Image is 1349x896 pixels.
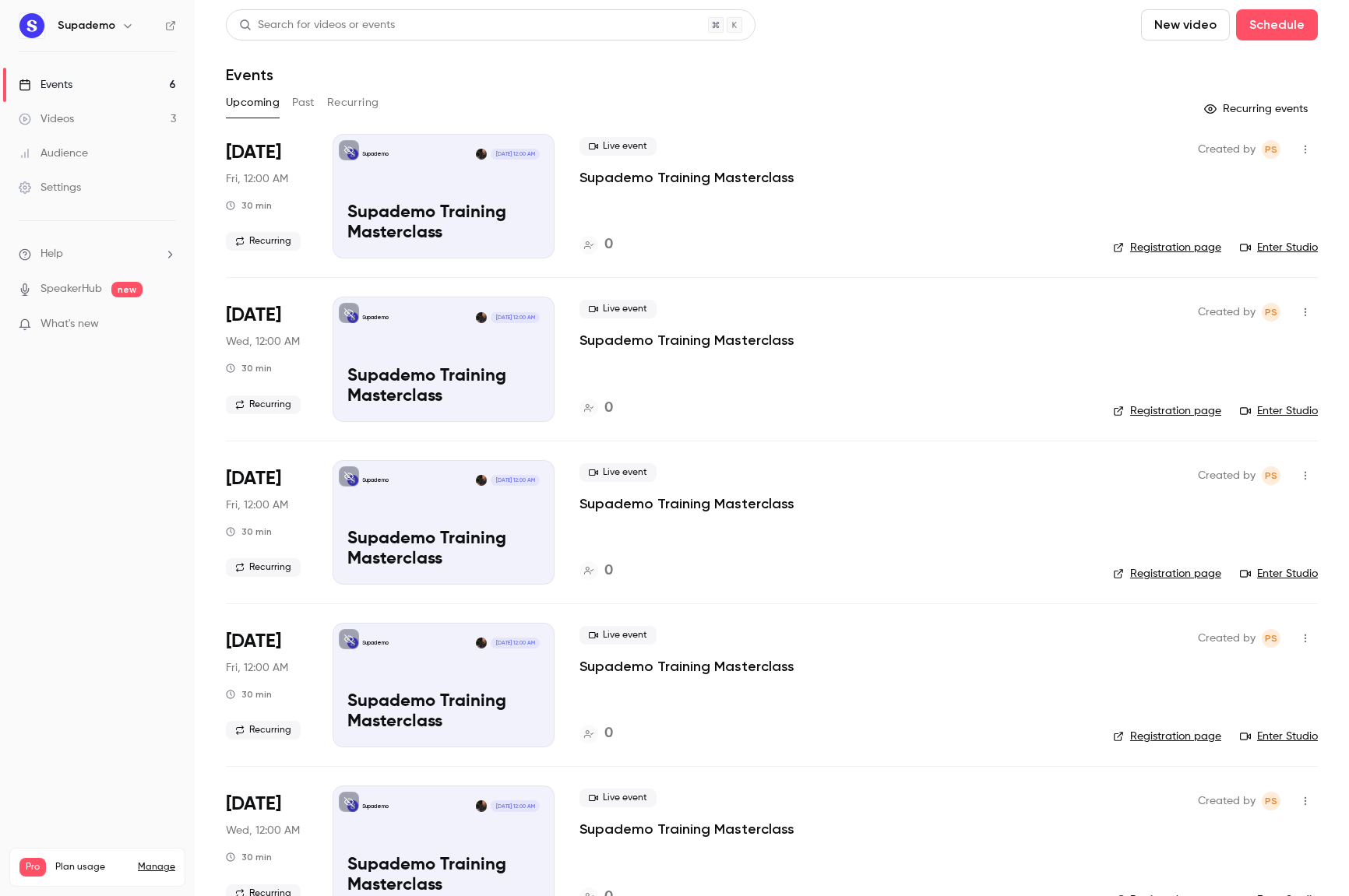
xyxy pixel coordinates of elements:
[491,638,539,648] span: [DATE] 12:00 AM
[19,858,46,877] span: Pro
[19,77,72,93] div: Events
[476,149,487,160] img: Paulina Staszuk
[362,639,389,647] p: Supademo
[19,180,81,195] div: Settings
[579,234,613,255] a: 0
[111,282,143,297] span: new
[1113,566,1221,582] a: Registration page
[1265,466,1277,485] span: PS
[226,558,301,577] span: Recurring
[226,171,288,187] span: Fri, 12:00 AM
[604,723,613,744] h4: 0
[1236,9,1318,40] button: Schedule
[55,861,129,873] span: Plan usage
[226,792,281,817] span: [DATE]
[362,150,389,158] p: Supademo
[333,460,555,585] a: Supademo Training MasterclassSupademoPaulina Staszuk[DATE] 12:00 AMSupademo Training Masterclass
[226,395,301,414] span: Recurring
[579,463,657,482] span: Live event
[491,475,539,486] span: [DATE] 12:00 AM
[226,497,288,513] span: Fri, 12:00 AM
[1141,9,1230,40] button: New video
[226,140,281,165] span: [DATE]
[41,246,63,262] span: Help
[579,494,794,513] a: Supademo Training Masterclass
[1262,466,1280,485] span: Paulina Staszuk
[333,297,555,421] a: Supademo Training MasterclassSupademoPaulina Staszuk[DATE] 12:00 AMSupademo Training Masterclass
[226,232,301,251] span: Recurring
[579,331,794,350] a: Supademo Training Masterclass
[19,13,44,38] img: Supademo
[1240,566,1318,582] a: Enter Studio
[579,789,657,807] span: Live event
[138,861,175,873] a: Manage
[362,476,389,484] p: Supademo
[41,281,102,297] a: SpeakerHub
[226,460,308,585] div: Sep 4 Thu, 11:00 AM (America/Toronto)
[579,300,657,318] span: Live event
[491,800,539,811] span: [DATE] 12:00 AM
[579,168,794,187] a: Supademo Training Masterclass
[1198,303,1256,322] span: Created by
[58,18,115,33] h6: Supademo
[1113,403,1221,419] a: Registration page
[226,721,301,740] span: Recurring
[1265,140,1277,159] span: PS
[226,90,280,115] button: Upcoming
[1197,97,1318,121] button: Recurring events
[476,475,487,486] img: Paulina Staszuk
[226,134,308,258] div: Aug 28 Thu, 11:00 AM (America/Toronto)
[362,803,389,810] p: Supademo
[239,17,395,33] div: Search for videos or events
[579,560,613,582] a: 0
[226,623,308,747] div: Sep 11 Thu, 11:00 AM (America/Toronto)
[292,90,315,115] button: Past
[226,660,288,676] span: Fri, 12:00 AM
[1240,729,1318,744] a: Enter Studio
[579,657,794,676] p: Supademo Training Masterclass
[333,623,555,747] a: Supademo Training MasterclassSupademoPaulina Staszuk[DATE] 12:00 AMSupademo Training Masterclass
[476,800,487,811] img: Paulina Staszuk
[347,856,540,896] p: Supademo Training Masterclass
[362,314,389,322] p: Supademo
[19,111,74,127] div: Videos
[226,297,308,421] div: Sep 2 Tue, 11:00 AM (America/Toronto)
[604,560,613,582] h4: 0
[347,692,540,733] p: Supademo Training Masterclass
[1265,629,1277,648] span: PS
[579,820,794,838] a: Supademo Training Masterclass
[41,316,99,332] span: What's new
[347,203,540,244] p: Supademo Training Masterclass
[226,466,281,491] span: [DATE]
[1240,240,1318,255] a: Enter Studio
[327,90,379,115] button: Recurring
[1262,792,1280,810] span: Paulina Staszuk
[1198,629,1256,648] span: Created by
[1198,466,1256,485] span: Created by
[226,851,272,863] div: 30 min
[604,234,613,255] h4: 0
[476,312,487,323] img: Paulina Staszuk
[226,303,281,328] span: [DATE]
[226,65,273,84] h1: Events
[579,137,657,156] span: Live event
[333,134,555,258] a: Supademo Training MasterclassSupademoPaulina Staszuk[DATE] 12:00 AMSupademo Training Masterclass
[19,146,88,161] div: Audience
[226,823,300,838] span: Wed, 12:00 AM
[491,149,539,160] span: [DATE] 12:00 AM
[226,688,272,701] div: 30 min
[1198,140,1256,159] span: Created by
[1265,792,1277,810] span: PS
[226,199,272,212] div: 30 min
[1262,303,1280,322] span: Paulina Staszuk
[491,312,539,323] span: [DATE] 12:00 AM
[1198,792,1256,810] span: Created by
[1262,140,1280,159] span: Paulina Staszuk
[226,362,272,374] div: 30 min
[1113,729,1221,744] a: Registration page
[476,638,487,648] img: Paulina Staszuk
[1240,403,1318,419] a: Enter Studio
